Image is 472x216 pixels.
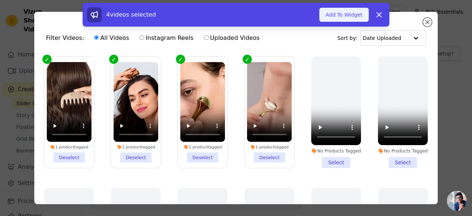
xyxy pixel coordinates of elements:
div: Filter Videos: [46,30,264,47]
div: 1 product tagged [180,144,225,150]
div: No Products Tagged [378,148,428,154]
span: 4 videos selected [106,11,156,18]
label: Instagram Reels [139,33,194,43]
div: Sort by: [337,30,426,46]
div: 1 product tagged [114,144,159,150]
div: No Products Tagged [311,148,361,154]
div: 1 product tagged [247,144,292,150]
a: Open chat [447,191,467,211]
label: All Videos [94,33,129,43]
button: Add To Widget [319,8,369,22]
label: Uploaded Videos [204,33,260,43]
div: 1 product tagged [47,144,92,150]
